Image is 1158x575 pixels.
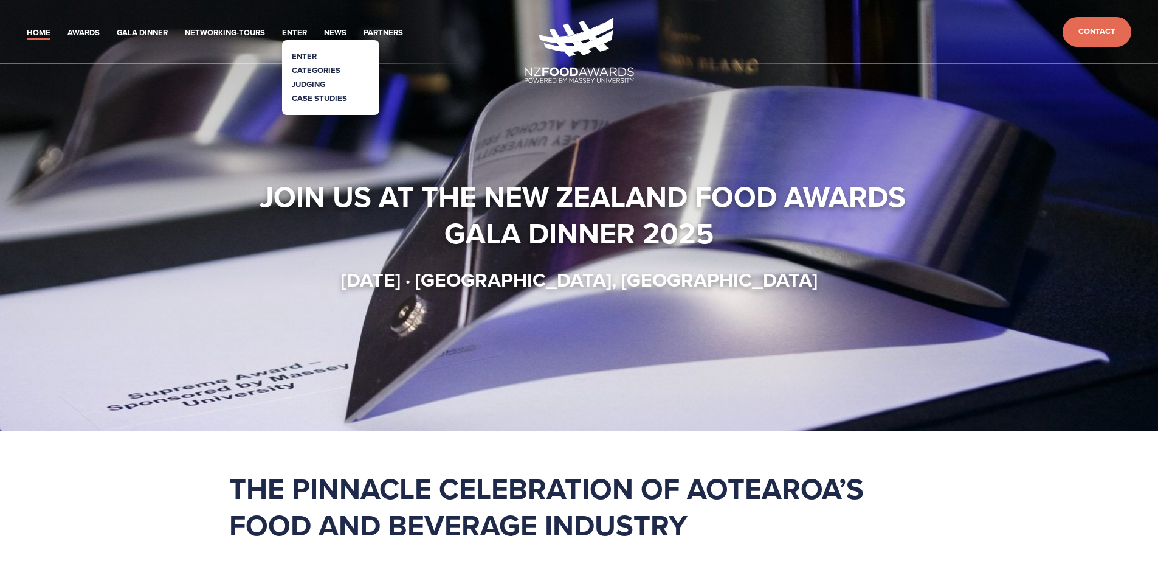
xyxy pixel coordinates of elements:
a: Awards [67,26,100,40]
a: News [324,26,346,40]
a: Partners [364,26,403,40]
a: Networking-Tours [185,26,265,40]
a: Case Studies [292,92,347,104]
a: Enter [282,26,307,40]
h1: The pinnacle celebration of Aotearoa’s food and beverage industry [229,470,929,543]
a: Judging [292,78,325,90]
a: Home [27,26,50,40]
a: Categories [292,64,340,76]
a: Contact [1063,17,1131,47]
a: Gala Dinner [117,26,168,40]
strong: [DATE] · [GEOGRAPHIC_DATA], [GEOGRAPHIC_DATA] [341,265,818,294]
a: Enter [292,51,317,62]
strong: Join us at the New Zealand Food Awards Gala Dinner 2025 [260,175,913,254]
